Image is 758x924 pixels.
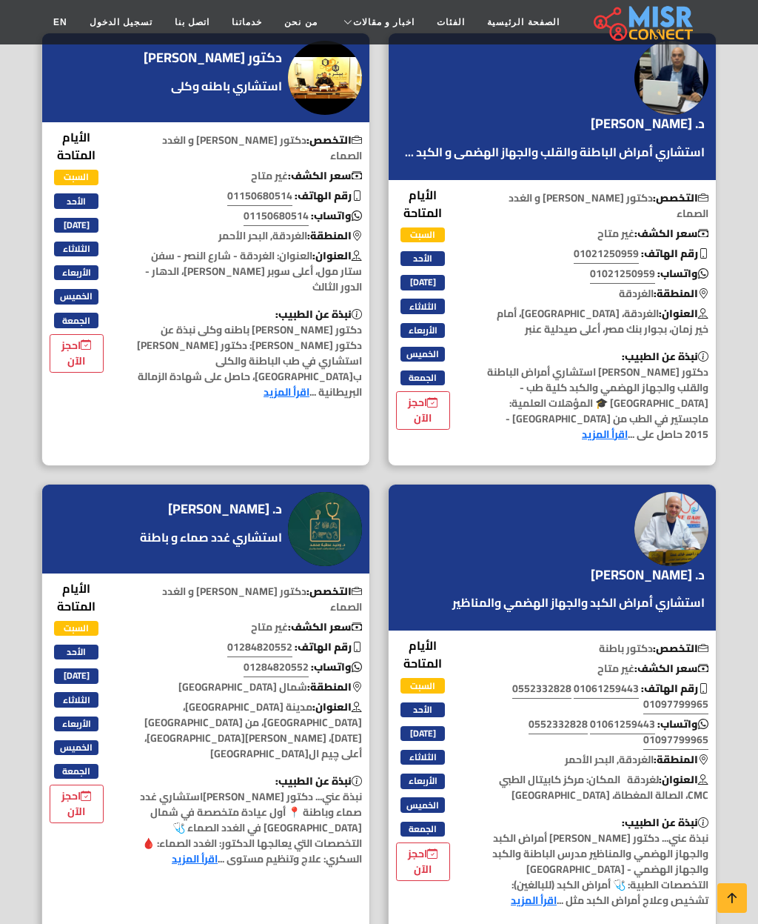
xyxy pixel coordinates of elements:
span: اخبار و مقالات [353,16,415,29]
span: السبت [54,621,98,636]
span: الأحد [54,193,98,208]
b: نبذة عن الطبيب: [275,305,362,324]
b: واتساب: [657,714,708,734]
p: استشاري باطنه وكلى [144,77,286,95]
a: دكتور [PERSON_NAME] [144,47,286,69]
span: [DATE] [54,668,98,683]
b: واتساب: [311,657,362,677]
b: واتساب: [657,264,708,283]
a: استشاري أمراض الباطنة والقلب والجهاز الهضمى و الكبد ... [401,143,708,161]
img: main.misr_connect [594,4,693,41]
span: الأحد [400,702,445,717]
a: د. [PERSON_NAME] [168,498,286,520]
span: الثلاثاء [400,299,445,313]
p: الغردقة, البحر الأحمر [129,228,370,244]
a: اخبار و مقالات [329,8,426,36]
a: اقرأ المزيد [264,382,309,402]
span: الخميس [400,797,445,812]
a: احجز الآن [50,334,104,373]
a: احجز الآن [50,785,104,823]
chrome_annotation: 01061259443 [574,679,639,699]
h4: دكتور [PERSON_NAME] [144,50,282,66]
img: دكتور بيتر ماهر [288,41,362,115]
b: نبذة عن الطبيب: [275,771,362,791]
a: تسجيل الدخول [78,8,164,36]
chrome_annotation: 01097799965 [643,730,708,750]
b: نبذة عن الطبيب: [622,813,708,832]
chrome_annotation: 0552332828 [512,679,571,699]
span: الثلاثاء [400,750,445,765]
chrome_annotation: 0552332828 [529,714,588,734]
chrome_annotation: 01021250959 [590,264,655,284]
p: شمال [GEOGRAPHIC_DATA] [129,679,370,695]
span: [DATE] [400,275,445,290]
span: الخميس [54,740,98,755]
div: الأيام المتاحة [50,128,104,373]
p: دكتور [PERSON_NAME] و الغدد الصماء [129,584,370,615]
span: الأربعاء [54,717,98,731]
p: غير متاح [129,619,370,635]
a: EN [42,8,78,36]
p: غير متاح [129,168,370,184]
b: سعر الكشف: [634,659,708,678]
p: الغردقة, البحر الأحمر [475,752,717,768]
b: رقم الهاتف: [641,679,708,698]
b: العنوان: [659,304,708,323]
span: الثلاثاء [54,242,98,256]
b: المنطقة: [654,284,708,303]
b: التخصص: [306,130,362,150]
b: رقم الهاتف: [295,186,362,205]
a: احجز الآن [396,391,450,430]
b: التخصص: [653,188,708,207]
a: د. [PERSON_NAME] [591,113,708,135]
chrome_annotation: 01097799965 [643,694,708,714]
a: من نحن [273,8,328,36]
b: سعر الكشف: [288,617,362,637]
p: دكتور [PERSON_NAME] و الغدد الصماء [475,190,717,222]
span: الأحد [54,645,98,659]
b: رقم الهاتف: [641,244,708,263]
b: سعر الكشف: [288,166,362,185]
p: نبذة عني... دكتور [PERSON_NAME]استشاري غدد صماء وباطنة 📍 أول عيادة متخصصة في شمال [GEOGRAPHIC_DAT... [129,774,370,867]
p: الغردقة [475,286,717,302]
div: الأيام المتاحة [396,186,450,431]
span: الأربعاء [54,265,98,280]
p: العنوان: الغردقة - شارع النصر - سفن ستار مول، أعلى سوبر [PERSON_NAME]، الدهار - الدور الثالث [129,248,370,295]
p: نبذة عني... دكتور [PERSON_NAME] أمراض الكبد والجهاز الهضمي والمناظير مدرس الباطنة والكبد والجهاز ... [475,815,717,908]
a: اتصل بنا [164,8,221,36]
chrome_annotation: 01284820552 [227,637,292,657]
span: السبت [400,227,445,242]
p: استشاري أمراض الكبد والجهاز الهضمي والمناظير [449,594,708,611]
p: غير متاح [475,226,717,242]
chrome_annotation: 01150680514 [244,206,309,226]
p: لغردقة المكان: مركز كابيتال الطبي CMC، الصالة المغطاة، [GEOGRAPHIC_DATA] [475,772,717,803]
a: اقرأ المزيد [172,849,218,868]
p: دكتور باطنة [475,641,717,657]
b: التخصص: [306,582,362,601]
b: سعر الكشف: [634,224,708,243]
p: الغردقة، [GEOGRAPHIC_DATA]، أمام خير زمان، بجوار بنك مصر، أعلى صيدلية عنبر [475,306,717,337]
p: غير متاح [475,661,717,677]
span: السبت [400,678,445,693]
b: المنطقة: [307,677,362,697]
span: الأحد [400,251,445,266]
span: الجمعة [54,764,98,779]
b: المنطقة: [307,226,362,245]
chrome_annotation: 01284820552 [244,657,309,677]
chrome_annotation: 01021250959 [574,244,639,264]
span: الأربعاء [400,774,445,788]
div: الأيام المتاحة [396,637,450,881]
img: د. عاطف سلام [634,41,708,115]
a: استشاري غدد صماء و باطنة [136,528,286,546]
span: السبت [54,170,98,185]
span: الجمعة [400,370,445,385]
a: الفئات [426,8,476,36]
b: العنوان: [312,697,362,717]
b: العنوان: [312,246,362,265]
b: نبذة عن الطبيب: [622,347,708,366]
span: الخميس [54,289,98,304]
a: الصفحة الرئيسية [476,8,570,36]
p: دكتور [PERSON_NAME] استشاري أمراض الباطنة والقلب والجهاز الهضمي والكبد كلية طب - [GEOGRAPHIC_DATA... [475,349,717,442]
span: الأربعاء [400,323,445,338]
a: د. [PERSON_NAME] [591,564,708,586]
